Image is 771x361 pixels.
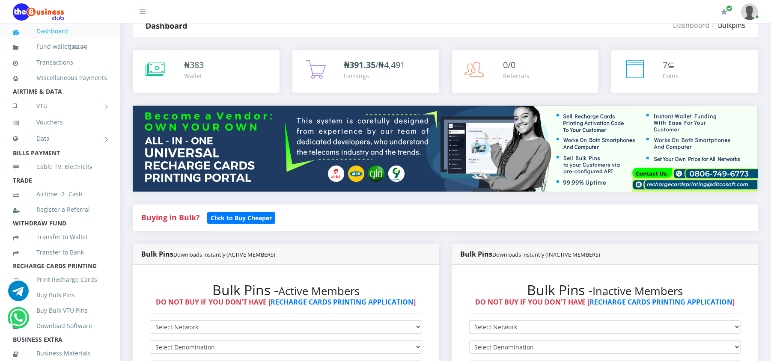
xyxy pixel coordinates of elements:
a: Miscellaneous Payments [13,68,107,88]
a: Airtime -2- Cash [13,184,107,204]
a: Click to Buy Cheaper [207,212,275,222]
img: Logo [13,3,64,21]
span: 383 [190,59,204,71]
a: Transfer to Wallet [13,227,107,247]
a: Buy Bulk Pins [13,285,107,305]
a: Data [13,128,107,149]
div: Referrals [503,71,530,80]
a: Transfer to Bank [13,243,107,262]
strong: Bulk Pins [141,249,275,259]
a: Dashboard [13,21,107,41]
div: Coins [663,71,679,80]
div: Earnings [344,71,405,80]
a: RECHARGE CARDS PRINTING APPLICATION [271,297,414,307]
a: ₦383 Wallet [133,50,280,93]
span: Renew/Upgrade Subscription [726,5,732,12]
a: 0/0 Referrals [452,50,599,93]
small: Downloads instantly (INACTIVE MEMBERS) [493,251,601,258]
img: User [741,3,758,20]
h2: Bulk Pins - [150,282,422,298]
a: Chat for support [8,287,29,301]
small: [ ] [70,44,87,50]
img: multitenant_rcp.png [133,106,758,191]
a: Download Software [13,316,107,336]
a: ₦391.35/₦4,491 Earnings [292,50,439,93]
div: Wallet [184,71,204,80]
b: 382.64 [71,44,86,50]
small: Downloads instantly (ACTIVE MEMBERS) [173,251,275,258]
a: Chat for support [10,314,27,328]
a: Dashboard [673,21,709,30]
span: 7 [663,59,667,71]
a: Fund wallet[382.64] [13,37,107,57]
small: Inactive Members [593,284,683,299]
small: Active Members [278,284,360,299]
strong: Dashboard [146,21,187,31]
a: Register a Referral [13,200,107,219]
a: Vouchers [13,112,107,132]
a: VTU [13,95,107,117]
b: ₦391.35 [344,59,375,71]
b: Click to Buy Cheaper [211,214,272,222]
a: RECHARGE CARDS PRINTING APPLICATION [590,297,733,307]
h2: Bulk Pins - [469,282,741,298]
div: ₦ [184,59,204,71]
strong: Bulk Pins [461,249,601,259]
a: Transactions [13,53,107,72]
a: Cable TV, Electricity [13,157,107,177]
div: ⊆ [663,59,679,71]
i: Renew/Upgrade Subscription [721,9,727,15]
a: Print Recharge Cards [13,270,107,290]
a: Buy Bulk VTU Pins [13,301,107,320]
li: Bulkpins [709,20,745,30]
strong: DO NOT BUY IF YOU DON'T HAVE [ ] [475,297,735,307]
strong: DO NOT BUY IF YOU DON'T HAVE [ ] [156,297,416,307]
strong: Buying in Bulk? [141,212,199,222]
span: /₦4,491 [344,59,405,71]
span: 0/0 [503,59,516,71]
